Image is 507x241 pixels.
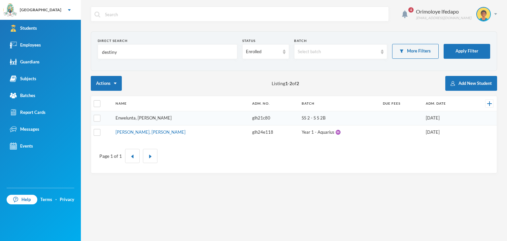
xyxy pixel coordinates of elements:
button: Actions [91,76,122,91]
div: Status [242,38,289,43]
div: Batch [294,38,387,43]
button: More Filters [392,44,439,59]
th: Batch [298,96,380,111]
a: [PERSON_NAME], [PERSON_NAME] [116,129,186,135]
img: search [94,12,100,17]
div: [EMAIL_ADDRESS][DOMAIN_NAME] [416,16,471,20]
div: Enrolled [246,49,279,55]
button: Add New Student [445,76,497,91]
td: glh24e118 [249,125,298,139]
th: Adm. Date [422,96,470,111]
img: + [487,101,492,106]
td: [DATE] [422,125,470,139]
td: Year 1 - Aquarius ♒️ [298,125,380,139]
td: SS 2 - S S 2B [298,111,380,125]
a: Privacy [60,196,74,203]
img: logo [4,4,17,17]
input: Search [104,7,385,22]
div: Subjects [10,75,36,82]
div: Direct Search [98,38,237,43]
div: Students [10,25,37,32]
th: Adm. No. [249,96,298,111]
span: Listing - of [272,80,299,87]
div: [GEOGRAPHIC_DATA] [20,7,61,13]
b: 1 [285,81,288,86]
div: Select batch [298,49,378,55]
th: Name [112,96,249,111]
div: Employees [10,42,41,49]
div: Batches [10,92,35,99]
div: Report Cards [10,109,46,116]
b: 2 [296,81,299,86]
div: Orimoloye Ifedapo [416,8,471,16]
span: 4 [408,7,414,13]
th: Due Fees [380,96,422,111]
input: Name, Admin No, Phone number, Email Address [101,45,234,59]
img: STUDENT [477,8,490,21]
a: Help [7,195,37,205]
td: glh21c80 [249,111,298,125]
div: Messages [10,126,39,133]
button: Apply Filter [444,44,490,59]
td: [DATE] [422,111,470,125]
div: Guardians [10,58,40,65]
div: · [55,196,57,203]
a: Enwelunta, [PERSON_NAME] [116,115,172,120]
div: Page 1 of 1 [99,153,122,159]
b: 2 [289,81,292,86]
div: Events [10,143,33,150]
a: Terms [40,196,52,203]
